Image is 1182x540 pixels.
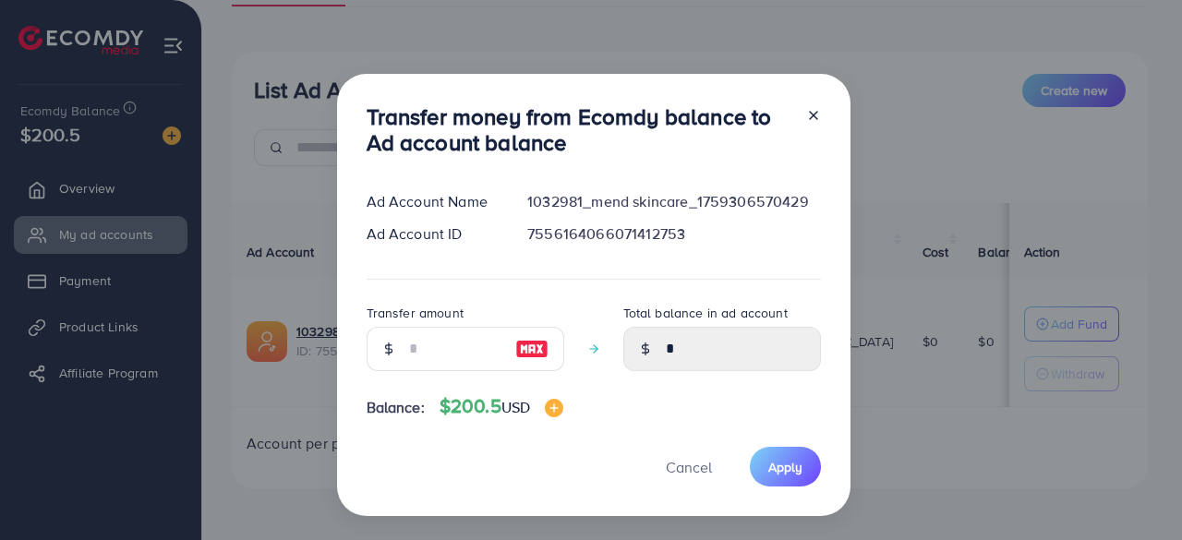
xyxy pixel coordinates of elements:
iframe: Chat [1104,457,1168,526]
button: Apply [750,447,821,486]
label: Transfer amount [367,304,464,322]
span: Apply [768,458,802,476]
button: Cancel [643,447,735,486]
div: 7556164066071412753 [513,223,835,245]
label: Total balance in ad account [623,304,788,322]
h4: $200.5 [440,395,563,418]
div: Ad Account ID [352,223,513,245]
img: image [545,399,563,417]
span: Balance: [367,397,425,418]
h3: Transfer money from Ecomdy balance to Ad account balance [367,103,791,157]
div: 1032981_mend skincare_1759306570429 [513,191,835,212]
span: USD [501,397,530,417]
img: image [515,338,549,360]
div: Ad Account Name [352,191,513,212]
span: Cancel [666,457,712,477]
